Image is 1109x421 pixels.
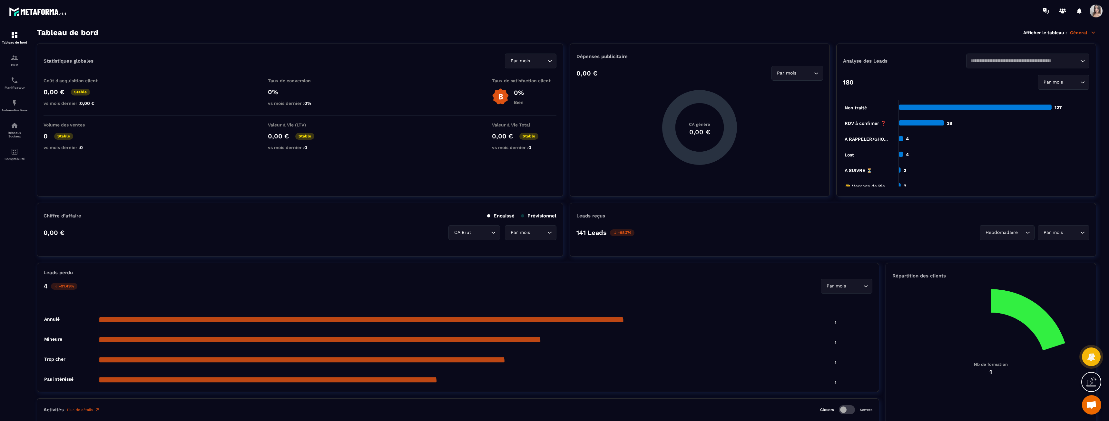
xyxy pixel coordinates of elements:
tspan: RDV à confimer ❓ [845,121,886,126]
img: scheduler [11,76,18,84]
p: vs mois dernier : [268,145,332,150]
input: Search for option [531,57,546,65]
div: Search for option [966,54,1089,68]
a: accountantaccountantComptabilité [2,143,27,165]
p: Valeur à Vie Total [492,122,556,127]
p: -91.49% [51,283,77,290]
img: logo [9,6,67,17]
a: formationformationTableau de bord [2,26,27,49]
p: vs mois dernier : [492,145,556,150]
p: Closers [820,407,834,412]
p: 0 [44,132,48,140]
p: vs mois dernier : [44,145,108,150]
p: Encaissé [487,213,515,219]
span: 0% [304,101,311,106]
p: 0,00 € [576,69,597,77]
p: 4 [44,282,48,290]
p: Planificateur [2,86,27,89]
span: 0 [304,145,307,150]
div: Search for option [505,54,556,68]
p: Tableau de bord [2,41,27,44]
span: 0,00 € [80,101,94,106]
h3: Tableau de bord [37,28,98,37]
img: formation [11,31,18,39]
p: 0% [514,89,524,96]
tspan: Lost [845,152,854,157]
input: Search for option [1019,229,1024,236]
span: Hebdomadaire [984,229,1019,236]
span: Par mois [1042,229,1064,236]
a: schedulerschedulerPlanificateur [2,72,27,94]
p: Stable [71,89,90,95]
input: Search for option [970,57,1079,65]
p: Comptabilité [2,157,27,161]
span: 0 [528,145,531,150]
div: Search for option [448,225,500,240]
img: formation [11,54,18,62]
p: Stable [54,133,73,140]
a: Plus de détails [67,407,100,412]
p: 180 [843,78,854,86]
tspan: A SUIVRE ⏳ [845,168,872,173]
p: 141 Leads [576,229,607,236]
p: Coût d'acquisition client [44,78,108,83]
img: automations [11,99,18,107]
span: Par mois [1042,79,1064,86]
p: 0,00 € [492,132,513,140]
div: Search for option [821,279,872,294]
p: Leads reçus [576,213,605,219]
p: Stable [295,133,314,140]
p: Leads perdu [44,270,73,276]
a: automationsautomationsAutomatisations [2,94,27,117]
tspan: A RAPPELER/GHO... [845,136,888,142]
span: 0 [80,145,83,150]
p: Taux de satisfaction client [492,78,556,83]
p: 0,00 € [44,229,64,236]
p: vs mois dernier : [44,101,108,106]
p: Setters [860,408,872,412]
p: Chiffre d’affaire [44,213,81,219]
p: 0,00 € [44,88,64,96]
p: vs mois dernier : [268,101,332,106]
p: Réseaux Sociaux [2,131,27,138]
p: Répartition des clients [892,273,1089,279]
input: Search for option [847,283,862,290]
a: social-networksocial-networkRéseaux Sociaux [2,117,27,143]
input: Search for option [798,70,812,77]
a: formationformationCRM [2,49,27,72]
p: Taux de conversion [268,78,332,83]
p: Statistiques globales [44,58,93,64]
img: narrow-up-right-o.6b7c60e2.svg [94,407,100,412]
p: Activités [44,407,64,413]
tspan: 👋 Message de Bie... [845,184,889,189]
img: social-network [11,122,18,129]
p: 0% [268,88,332,96]
span: Par mois [776,70,798,77]
tspan: Pas intéréssé [44,376,74,382]
div: Search for option [1038,75,1089,90]
tspan: Annulé [44,316,60,322]
input: Search for option [1064,229,1079,236]
div: Search for option [771,66,823,81]
p: Volume des ventes [44,122,108,127]
p: CRM [2,63,27,67]
div: Search for option [505,225,556,240]
div: Search for option [980,225,1035,240]
p: -98.7% [610,229,634,236]
tspan: Non traité [845,105,867,110]
p: Analyse des Leads [843,58,966,64]
img: accountant [11,148,18,155]
p: Dépenses publicitaire [576,54,823,59]
tspan: Mineure [44,336,62,342]
p: Stable [519,133,538,140]
p: Valeur à Vie (LTV) [268,122,332,127]
span: Par mois [509,57,531,65]
input: Search for option [531,229,546,236]
span: Par mois [509,229,531,236]
tspan: Trop cher [44,356,65,362]
span: Par mois [825,283,847,290]
p: Général [1070,30,1096,35]
input: Search for option [473,229,489,236]
p: Bien [514,100,524,105]
p: Afficher le tableau : [1023,30,1067,35]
